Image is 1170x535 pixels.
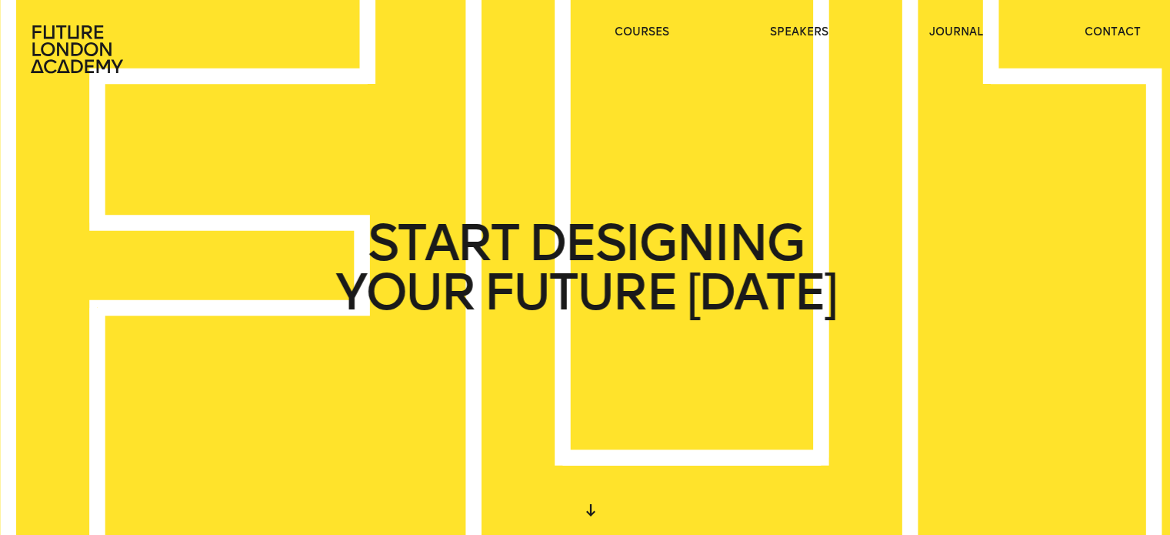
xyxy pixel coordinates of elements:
a: speakers [770,25,828,40]
span: [DATE] [686,268,835,317]
a: journal [929,25,983,40]
a: contact [1085,25,1141,40]
a: courses [615,25,669,40]
span: START [367,219,518,268]
span: YOUR [335,268,473,317]
span: FUTURE [484,268,676,317]
span: DESIGNING [528,219,802,268]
